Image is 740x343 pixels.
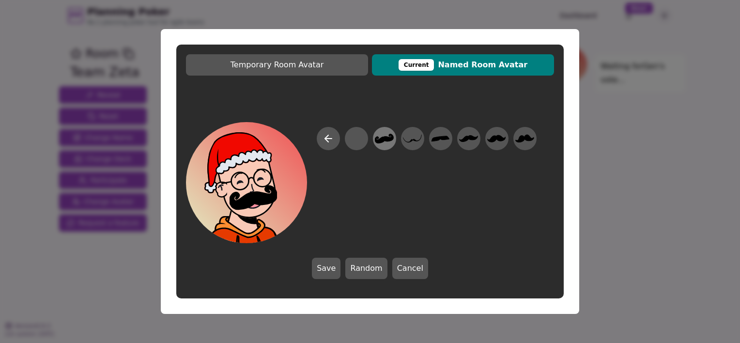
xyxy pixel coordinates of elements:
[186,54,368,76] button: Temporary Room Avatar
[372,54,554,76] button: CurrentNamed Room Avatar
[399,59,434,71] div: This avatar will be displayed in dedicated rooms
[392,258,428,279] button: Cancel
[345,258,387,279] button: Random
[377,59,549,71] span: Named Room Avatar
[191,59,363,71] span: Temporary Room Avatar
[312,258,340,279] button: Save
